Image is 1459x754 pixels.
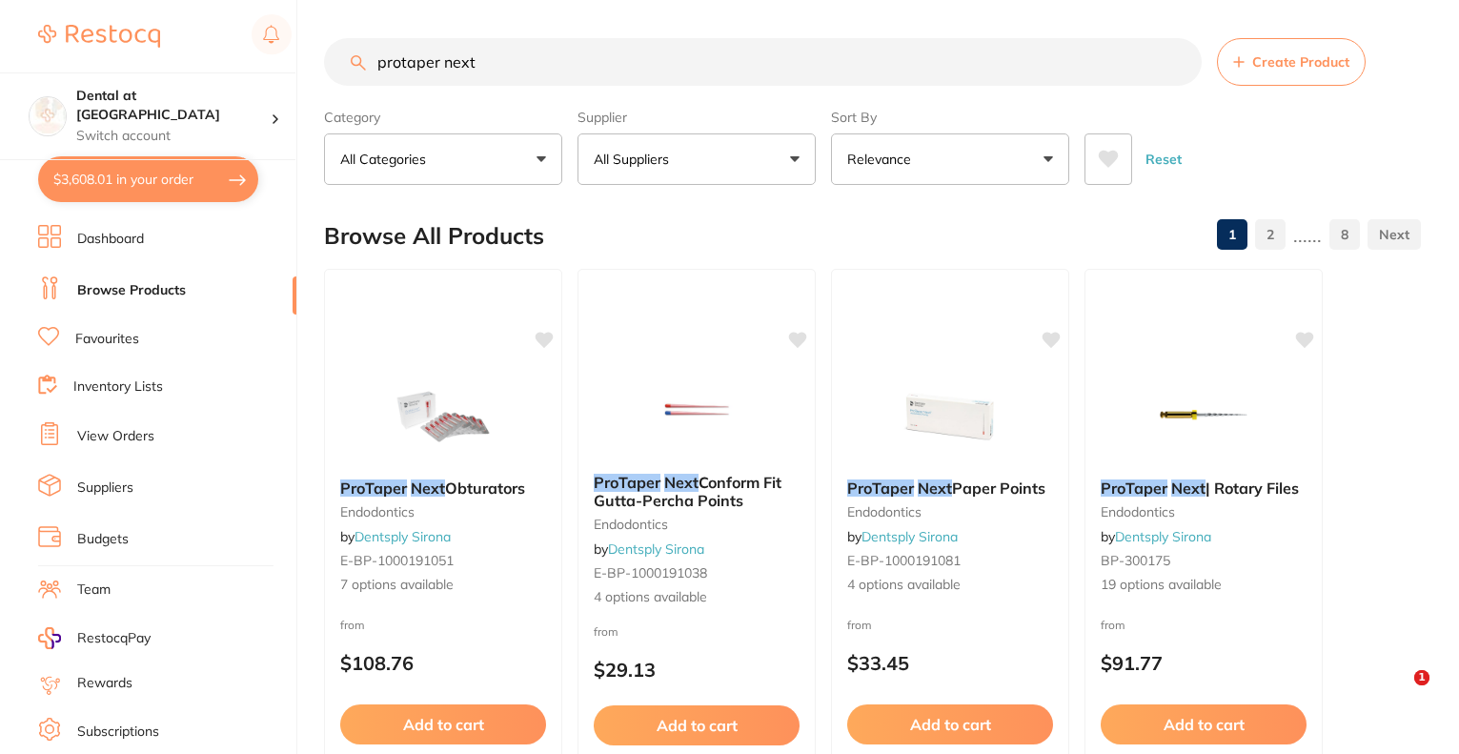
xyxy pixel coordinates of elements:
span: E-BP-1000191051 [340,552,454,569]
button: Add to cart [1101,704,1307,744]
em: Next [1171,479,1206,498]
a: Dentsply Sirona [861,528,958,545]
span: from [847,618,872,632]
a: RestocqPay [38,627,151,649]
button: Reset [1140,133,1187,185]
img: ProTaper Next Paper Points [888,369,1012,464]
p: Relevance [847,150,919,169]
button: $3,608.01 in your order [38,156,258,202]
p: $108.76 [340,652,546,674]
a: Subscriptions [77,723,159,742]
span: 19 options available [1101,576,1307,595]
img: ProTaper Next Obturators [381,369,505,464]
span: BP-300175 [1101,552,1170,569]
span: by [847,528,958,545]
button: All Suppliers [578,133,816,185]
em: ProTaper [1101,479,1167,498]
p: $91.77 [1101,652,1307,674]
input: Search Products [324,38,1202,86]
span: 4 options available [847,576,1053,595]
span: from [594,624,618,639]
a: View Orders [77,427,154,446]
p: $29.13 [594,659,800,681]
a: Budgets [77,530,129,549]
p: $33.45 [847,652,1053,674]
img: Dental at Joondalup [30,97,66,133]
span: Create Product [1252,54,1349,70]
em: ProTaper [847,479,914,498]
span: by [340,528,451,545]
img: RestocqPay [38,627,61,649]
img: Restocq Logo [38,25,160,48]
iframe: Intercom live chat [1375,670,1421,716]
p: All Suppliers [594,150,677,169]
a: Dashboard [77,230,144,249]
small: endodontics [594,517,800,532]
a: Browse Products [77,281,186,300]
b: ProTaper Next | Rotary Files [1101,479,1307,497]
p: All Categories [340,150,434,169]
label: Category [324,109,562,126]
a: Favourites [75,330,139,349]
span: | Rotary Files [1206,479,1299,498]
span: Conform Fit Gutta-Percha Points [594,473,781,509]
span: E-BP-1000191081 [847,552,961,569]
p: Switch account [76,127,271,146]
button: Create Product [1217,38,1366,86]
a: 2 [1255,215,1286,254]
p: ...... [1293,224,1322,246]
em: Next [664,473,699,492]
span: E-BP-1000191038 [594,564,707,581]
a: Dentsply Sirona [608,540,704,558]
a: Dentsply Sirona [355,528,451,545]
span: Paper Points [952,479,1045,498]
span: Obturators [445,479,525,498]
h4: Dental at Joondalup [76,87,271,124]
label: Sort By [831,109,1069,126]
span: from [1101,618,1125,632]
h2: Browse All Products [324,223,544,250]
small: endodontics [1101,504,1307,520]
a: Dentsply Sirona [1115,528,1211,545]
span: 1 [1414,670,1429,685]
span: RestocqPay [77,629,151,648]
em: ProTaper [340,479,407,498]
a: Rewards [77,674,132,693]
button: Relevance [831,133,1069,185]
small: endodontics [340,504,546,520]
b: ProTaper Next Paper Points [847,479,1053,497]
em: Next [918,479,952,498]
img: ProTaper Next Conform Fit Gutta-Percha Points [635,363,759,459]
b: ProTaper Next Obturators [340,479,546,497]
a: Restocq Logo [38,14,160,58]
a: Team [77,581,111,600]
button: Add to cart [847,704,1053,744]
span: from [340,618,365,632]
label: Supplier [578,109,816,126]
span: by [594,540,704,558]
img: ProTaper Next | Rotary Files [1142,369,1266,464]
em: Next [411,479,445,498]
a: 1 [1217,215,1247,254]
a: Inventory Lists [73,377,163,397]
b: ProTaper Next Conform Fit Gutta-Percha Points [594,474,800,509]
a: 8 [1329,215,1360,254]
button: All Categories [324,133,562,185]
span: 7 options available [340,576,546,595]
button: Add to cart [340,704,546,744]
em: ProTaper [594,473,660,492]
small: endodontics [847,504,1053,520]
button: Add to cart [594,705,800,745]
span: 4 options available [594,588,800,607]
a: Suppliers [77,479,133,498]
span: by [1101,528,1211,545]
